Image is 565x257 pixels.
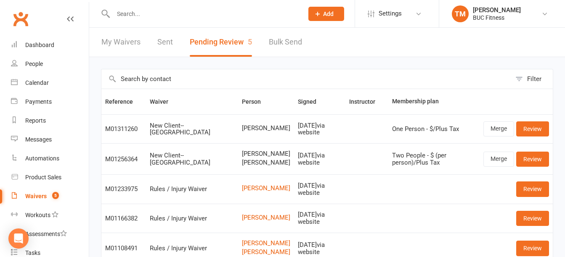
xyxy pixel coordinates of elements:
[10,8,31,29] a: Clubworx
[511,69,553,89] button: Filter
[242,125,290,132] span: [PERSON_NAME]
[483,121,514,136] a: Merge
[323,10,334,17] span: Add
[150,186,234,193] div: Rules / Injury Waiver
[11,206,89,225] a: Workouts
[516,241,549,256] a: Review
[483,152,514,167] a: Merge
[516,181,549,197] a: Review
[242,97,270,107] button: Person
[101,28,141,57] a: My Waivers
[11,55,89,73] a: People
[25,231,67,237] div: Assessments
[242,185,290,192] a: [PERSON_NAME]
[150,97,178,107] button: Waiver
[298,211,342,225] div: [DATE] via website
[25,155,59,162] div: Automations
[349,97,385,107] button: Instructor
[242,98,270,105] span: Person
[242,150,290,157] span: [PERSON_NAME]
[516,152,549,167] a: Review
[101,69,511,89] input: Search by contact
[11,168,89,187] a: Product Sales
[52,192,59,199] span: 5
[516,211,549,226] a: Review
[298,182,342,196] div: [DATE] via website
[105,186,142,193] div: M01233975
[25,60,43,67] div: People
[150,122,234,136] div: New Client--[GEOGRAPHIC_DATA]
[25,136,52,143] div: Messages
[473,14,521,21] div: BUC Fitness
[11,92,89,111] a: Payments
[11,73,89,92] a: Calendar
[242,249,290,256] a: [PERSON_NAME]
[242,240,290,247] a: [PERSON_NAME]
[379,4,402,23] span: Settings
[150,215,234,222] div: Rules / Injury Waiver
[190,28,252,57] button: Pending Review5
[25,212,50,218] div: Workouts
[298,152,342,166] div: [DATE] via website
[105,97,142,107] button: Reference
[105,156,142,163] div: M01256364
[269,28,302,57] a: Bulk Send
[25,79,49,86] div: Calendar
[248,37,252,46] span: 5
[111,8,297,20] input: Search...
[308,7,344,21] button: Add
[25,249,40,256] div: Tasks
[157,28,173,57] a: Sent
[25,117,46,124] div: Reports
[11,36,89,55] a: Dashboard
[11,225,89,244] a: Assessments
[8,228,29,249] div: Open Intercom Messenger
[242,159,290,166] span: [PERSON_NAME]
[25,42,54,48] div: Dashboard
[150,245,234,252] div: Rules / Injury Waiver
[25,98,52,105] div: Payments
[298,97,326,107] button: Signed
[392,152,476,166] div: Two People - $ (per person)/Plus Tax
[105,98,142,105] span: Reference
[527,74,541,84] div: Filter
[150,152,234,166] div: New Client--[GEOGRAPHIC_DATA]
[298,241,342,255] div: [DATE] via website
[349,98,385,105] span: Instructor
[298,98,326,105] span: Signed
[473,6,521,14] div: [PERSON_NAME]
[11,187,89,206] a: Waivers 5
[242,214,290,221] a: [PERSON_NAME]
[392,126,476,133] div: One Person - $/Plus Tax
[25,174,61,181] div: Product Sales
[452,5,469,22] div: TM
[105,245,142,252] div: M01108491
[150,98,178,105] span: Waiver
[388,89,480,114] th: Membership plan
[298,122,342,136] div: [DATE] via website
[105,215,142,222] div: M01166382
[105,126,142,133] div: M01311260
[11,111,89,130] a: Reports
[25,193,47,199] div: Waivers
[516,121,549,136] a: Review
[11,149,89,168] a: Automations
[11,130,89,149] a: Messages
